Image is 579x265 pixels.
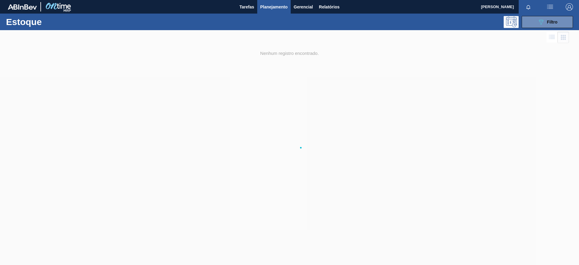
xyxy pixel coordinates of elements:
[547,20,558,24] span: Filtro
[239,3,254,11] span: Tarefas
[546,3,554,11] img: userActions
[294,3,313,11] span: Gerencial
[522,16,573,28] button: Filtro
[566,3,573,11] img: Logout
[8,4,37,10] img: TNhmsLtSVTkK8tSr43FrP2fwEKptu5GPRR3wAAAABJRU5ErkJggg==
[504,16,519,28] div: Pogramando: nenhum usuário selecionado
[260,3,288,11] span: Planejamento
[519,3,538,11] button: Notificações
[319,3,340,11] span: Relatórios
[6,18,96,25] h1: Estoque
